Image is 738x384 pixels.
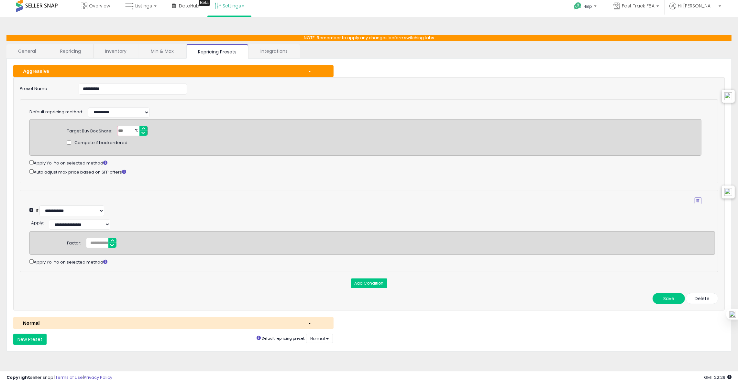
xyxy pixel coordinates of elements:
[669,3,721,17] a: Hi [PERSON_NAME]
[84,374,112,380] a: Privacy Policy
[622,3,655,9] span: Fast Track FBA
[13,317,334,329] button: Normal
[29,168,701,175] div: Auto adjust max price based on SFP offers
[249,44,299,58] a: Integrations
[724,188,732,196] img: icon48.png
[139,44,185,58] a: Min & Max
[6,374,30,380] strong: Copyright
[18,320,303,326] div: Normal
[186,44,248,59] a: Repricing Presets
[67,238,81,246] div: Factor:
[74,140,127,146] span: Compete if backordered
[13,334,47,345] button: New Preset
[89,3,110,9] span: Overview
[13,65,334,77] button: Aggressive
[678,3,717,9] span: Hi [PERSON_NAME]
[94,44,138,58] a: Inventory
[653,293,685,304] button: Save
[310,336,325,341] span: Normal
[18,68,303,74] div: Aggressive
[351,278,387,288] button: Add Condition
[704,374,732,380] span: 2025-09-16 22:29 GMT
[179,3,199,9] span: DataHub
[29,258,715,265] div: Apply Yo-Yo on selected method
[29,159,701,166] div: Apply Yo-Yo on selected method
[686,293,718,304] button: Delete
[583,4,592,9] span: Help
[67,126,112,134] div: Target Buy Box Share:
[29,109,83,115] label: Default repricing method:
[574,2,582,10] i: Get Help
[15,84,74,92] label: Preset Name
[724,92,732,100] img: icon48.png
[131,126,141,136] span: %
[55,374,83,380] a: Terms of Use
[729,311,736,318] img: one_i.png
[262,336,305,341] small: Default repricing preset:
[31,218,44,226] div: :
[306,334,333,343] button: Normal
[49,44,93,58] a: Repricing
[6,375,112,381] div: seller snap | |
[6,44,48,58] a: General
[31,220,43,226] span: Apply
[6,35,732,41] p: NOTE: Remember to apply any changes before switching tabs
[135,3,152,9] span: Listings
[697,199,699,203] i: Remove Condition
